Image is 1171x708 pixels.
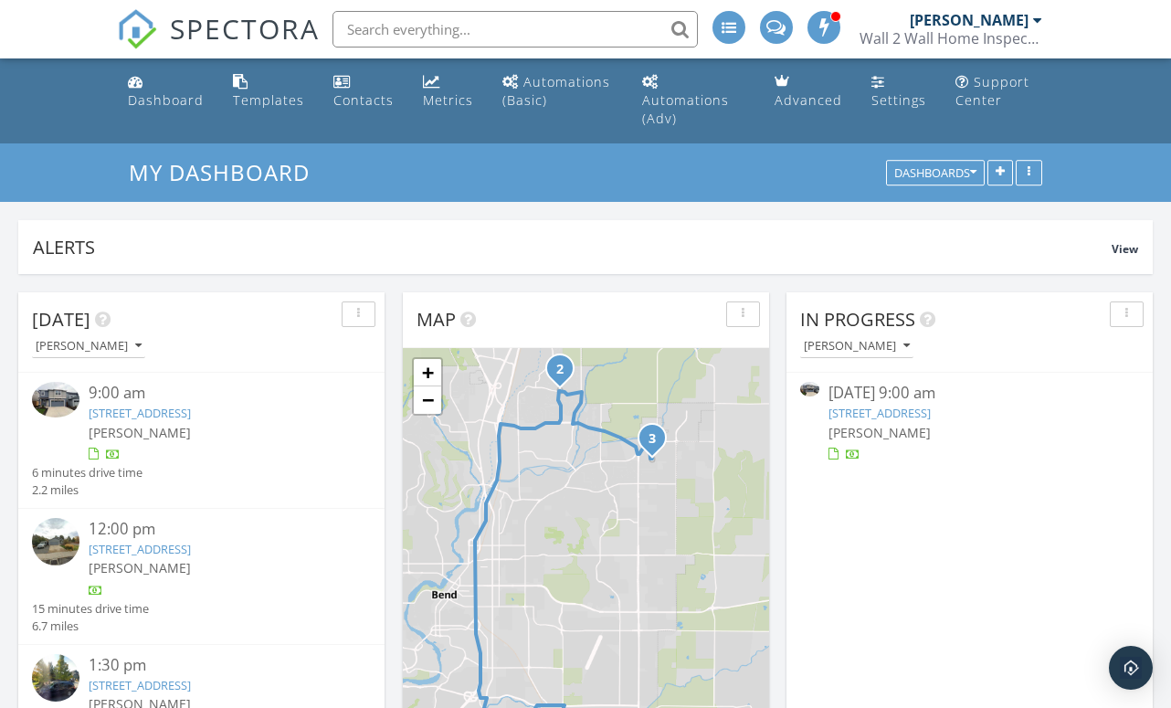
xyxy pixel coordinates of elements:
a: [STREET_ADDRESS] [89,541,191,557]
img: The Best Home Inspection Software - Spectora [117,9,157,49]
span: In Progress [800,307,915,332]
button: [PERSON_NAME] [32,334,145,359]
a: Contacts [326,66,401,118]
div: 15 minutes drive time [32,600,149,618]
div: Open Intercom Messenger [1109,646,1153,690]
div: [PERSON_NAME] [804,340,910,353]
div: 6.7 miles [32,618,149,635]
span: SPECTORA [170,9,320,48]
div: 9:00 am [89,382,343,405]
div: [PERSON_NAME] [36,340,142,353]
div: 2.2 miles [32,481,142,499]
a: Templates [226,66,311,118]
span: [PERSON_NAME] [89,424,191,441]
a: [STREET_ADDRESS] [828,405,931,421]
a: Automations (Basic) [495,66,620,118]
span: [PERSON_NAME] [89,559,191,576]
div: Advanced [775,91,842,109]
img: 9563331%2Freports%2Ff194fe36-0e9c-4f02-ac42-500b69d11ebe%2Fcover_photos%2FMtFgj56aG9hUfa50RI60%2F... [800,382,819,396]
img: streetview [32,654,79,702]
a: Settings [864,66,934,118]
i: 3 [649,433,656,446]
div: Support Center [955,73,1029,109]
div: 1:30 pm [89,654,343,677]
a: My Dashboard [129,157,325,187]
div: Templates [233,91,304,109]
div: Automations (Adv) [642,91,729,127]
a: Zoom in [414,359,441,386]
div: 12:00 pm [89,518,343,541]
a: [DATE] 9:00 am [STREET_ADDRESS] [PERSON_NAME] [800,382,1139,463]
span: [PERSON_NAME] [828,424,931,441]
img: streetview [32,518,79,565]
a: Zoom out [414,386,441,414]
div: Automations (Basic) [502,73,610,109]
div: 2907 NE Marea Dr, Bend, OR 97701 [652,438,663,449]
div: Settings [871,91,926,109]
i: 2 [556,364,564,376]
div: Dashboards [894,167,976,180]
div: 63399 NE Majestic Loop, Bend, OR 97701 [560,368,571,379]
div: [DATE] 9:00 am [828,382,1111,405]
a: 9:00 am [STREET_ADDRESS] [PERSON_NAME] 6 minutes drive time 2.2 miles [32,382,371,499]
div: Metrics [423,91,473,109]
div: 6 minutes drive time [32,464,142,481]
span: Map [417,307,456,332]
a: Advanced [767,66,849,118]
a: [STREET_ADDRESS] [89,677,191,693]
div: Alerts [33,235,1112,259]
input: Search everything... [332,11,698,48]
a: Metrics [416,66,480,118]
span: View [1112,241,1138,257]
div: [PERSON_NAME] [910,11,1029,29]
img: 9563331%2Freports%2Ff194fe36-0e9c-4f02-ac42-500b69d11ebe%2Fcover_photos%2FMtFgj56aG9hUfa50RI60%2F... [32,382,79,417]
a: SPECTORA [117,25,320,63]
a: Automations (Advanced) [635,66,753,136]
div: Dashboard [128,91,204,109]
a: 12:00 pm [STREET_ADDRESS] [PERSON_NAME] 15 minutes drive time 6.7 miles [32,518,371,635]
a: [STREET_ADDRESS] [89,405,191,421]
a: Support Center [948,66,1050,118]
button: [PERSON_NAME] [800,334,913,359]
div: Contacts [333,91,394,109]
span: [DATE] [32,307,90,332]
div: Wall 2 Wall Home Inspections [860,29,1042,48]
a: Dashboard [121,66,211,118]
button: Dashboards [886,161,985,186]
